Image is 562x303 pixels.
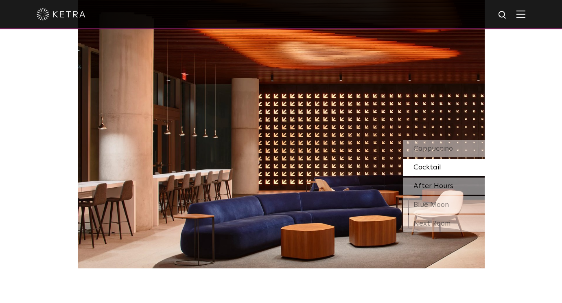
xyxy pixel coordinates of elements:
[498,10,508,20] img: search icon
[413,145,453,152] span: Cappuccino
[37,8,85,20] img: ketra-logo-2019-white
[413,164,441,171] span: Cocktail
[403,215,485,232] div: Next Room
[516,10,525,18] img: Hamburger%20Nav.svg
[413,182,453,190] span: After Hours
[413,201,449,209] span: Blue Moon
